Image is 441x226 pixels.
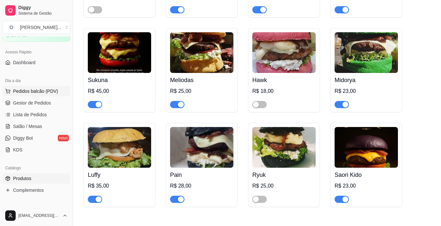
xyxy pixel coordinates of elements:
[335,32,398,73] img: product-image
[170,87,233,95] div: R$ 25,00
[3,121,70,132] a: Salão / Mesas
[252,32,316,73] img: product-image
[8,24,15,31] span: O
[252,87,316,95] div: R$ 18,00
[170,76,233,85] h4: Meliodas
[3,208,70,223] button: [EMAIL_ADDRESS][DOMAIN_NAME]
[3,3,70,18] a: DiggySistema de Gestão
[18,213,60,218] span: [EMAIL_ADDRESS][DOMAIN_NAME]
[3,21,70,34] button: Select a team
[13,123,42,130] span: Salão / Mesas
[170,182,233,190] div: R$ 28,00
[3,173,70,184] a: Produtos
[13,175,31,182] span: Produtos
[252,76,316,85] h4: Hawk
[252,182,316,190] div: R$ 25,00
[3,98,70,108] a: Gestor de Pedidos
[88,76,151,85] h4: Sukuna
[252,127,316,168] img: product-image
[3,185,70,195] a: Complementos
[88,170,151,179] h4: Luffy
[335,170,398,179] h4: Saori Kido
[18,5,68,11] span: Diggy
[18,11,68,16] span: Sistema de Gestão
[335,87,398,95] div: R$ 23,00
[13,88,58,94] span: Pedidos balcão (PDV)
[335,76,398,85] h4: Midorya
[20,24,61,31] div: [PERSON_NAME] ...
[3,145,70,155] a: KDS
[3,109,70,120] a: Lista de Pedidos
[88,127,151,168] img: product-image
[335,127,398,168] img: product-image
[13,111,47,118] span: Lista de Pedidos
[3,47,70,57] div: Acesso Rápido
[3,163,70,173] div: Catálogo
[252,170,316,179] h4: Ryuk
[3,133,70,143] a: Diggy Botnovo
[13,135,33,141] span: Diggy Bot
[13,100,51,106] span: Gestor de Pedidos
[88,87,151,95] div: R$ 45,00
[3,86,70,96] button: Pedidos balcão (PDV)
[88,32,151,73] img: product-image
[13,147,23,153] span: KDS
[3,57,70,68] a: Dashboard
[170,127,233,168] img: product-image
[335,182,398,190] div: R$ 23,00
[88,182,151,190] div: R$ 35,00
[3,76,70,86] div: Dia a dia
[13,59,36,66] span: Dashboard
[13,187,44,193] span: Complementos
[170,170,233,179] h4: Pain
[170,32,233,73] img: product-image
